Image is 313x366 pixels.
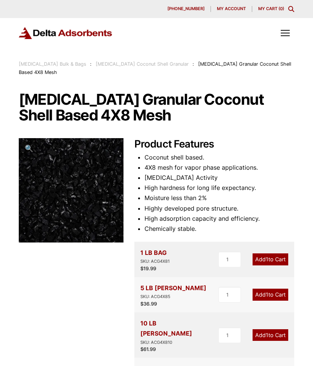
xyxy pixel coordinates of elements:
span: $ [140,265,143,271]
a: Add1to Cart [253,289,288,300]
li: Moisture less than 2% [144,193,294,203]
a: [MEDICAL_DATA] Coconut Shell Granular [96,61,189,67]
span: 0 [280,6,283,11]
li: Chemically stable. [144,224,294,234]
bdi: 36.99 [140,301,157,307]
a: Add1to Cart [253,253,288,265]
img: Delta Adsorbents [19,27,113,39]
span: [MEDICAL_DATA] Granular Coconut Shell Based 4X8 Mesh [19,61,291,75]
h2: Product Features [134,138,294,151]
span: My account [217,7,246,11]
li: Coconut shell based. [144,152,294,163]
a: Add1to Cart [253,329,288,341]
li: High hardness for long life expectancy. [144,183,294,193]
span: 1 [266,256,268,263]
span: : [90,61,92,67]
li: High adsorption capacity and efficiency. [144,214,294,224]
bdi: 19.99 [140,265,156,271]
a: [MEDICAL_DATA] Bulk & Bags [19,61,86,67]
span: $ [140,301,143,307]
div: Toggle Off Canvas Content [276,24,294,42]
a: View full-screen image gallery [19,138,39,159]
div: SKU: ACG4X810 [140,339,207,346]
span: 1 [266,332,268,338]
span: [PHONE_NUMBER] [167,7,205,11]
span: : [193,61,194,67]
div: 5 LB [PERSON_NAME] [140,283,206,300]
div: 10 LB [PERSON_NAME] [140,318,207,346]
h1: [MEDICAL_DATA] Granular Coconut Shell Based 4X8 Mesh [19,92,294,123]
bdi: 61.99 [140,346,156,352]
li: 4X8 mesh for vapor phase applications. [144,163,294,173]
a: My account [211,6,252,12]
div: 1 LB BAG [140,248,170,265]
a: My Cart (0) [258,6,284,11]
span: 1 [266,292,268,298]
div: SKU: ACG4X81 [140,258,170,265]
span: 🔍 [25,144,33,152]
div: Toggle Modal Content [288,6,294,12]
div: SKU: ACG4X85 [140,293,206,300]
li: [MEDICAL_DATA] Activity [144,173,294,183]
li: Highly developed pore structure. [144,203,294,214]
a: [PHONE_NUMBER] [161,6,211,12]
span: $ [140,346,143,352]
